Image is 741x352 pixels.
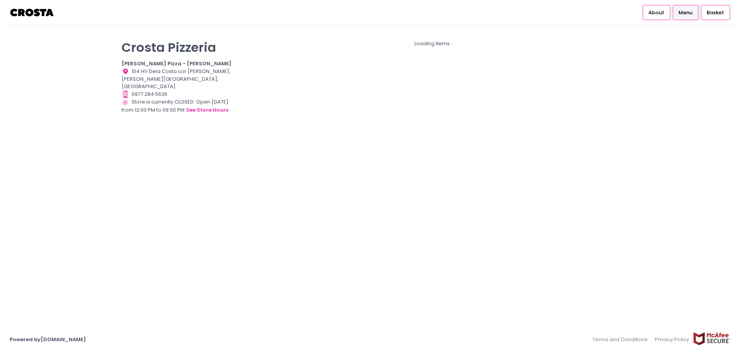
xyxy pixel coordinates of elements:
[673,5,699,20] a: Menu
[122,98,239,114] div: Store is currently CLOSED. Open [DATE] from 12:00 PM to 09:00 PM
[693,332,731,345] img: mcafee-secure
[186,106,229,114] button: see store hours
[122,40,239,55] p: Crosta Pizzeria
[10,6,55,19] img: logo
[592,332,651,347] a: Terms and Conditions
[651,332,693,347] a: Privacy Policy
[648,9,664,17] span: About
[122,60,232,67] b: [PERSON_NAME] Pizza - [PERSON_NAME]
[122,68,239,90] div: 104 HV Dela Costa cor [PERSON_NAME], [PERSON_NAME][GEOGRAPHIC_DATA], [GEOGRAPHIC_DATA]
[643,5,670,20] a: About
[122,90,239,98] div: 0977 284 5636
[707,9,724,17] span: Basket
[10,336,86,343] a: Powered by[DOMAIN_NAME]
[678,9,692,17] span: Menu
[249,40,619,48] div: Loading items...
